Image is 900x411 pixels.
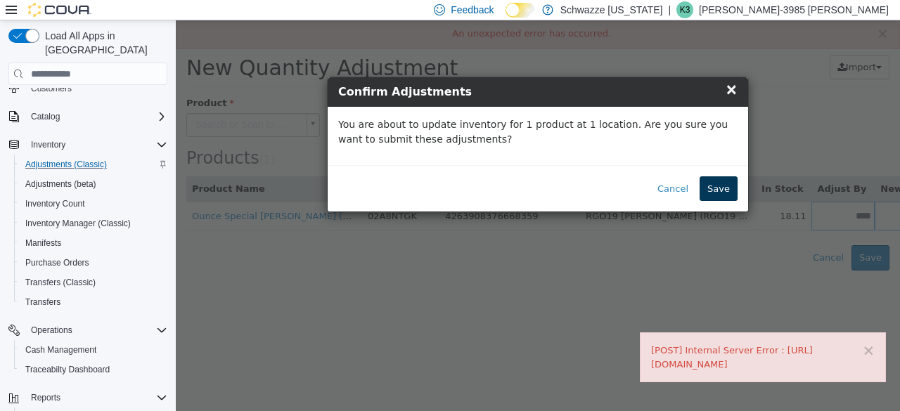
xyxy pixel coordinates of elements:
[3,320,173,340] button: Operations
[31,392,60,403] span: Reports
[560,1,663,18] p: Schwazze [US_STATE]
[25,198,85,209] span: Inventory Count
[20,235,67,252] a: Manifests
[549,60,562,77] span: ×
[162,97,562,126] p: You are about to update inventory for 1 product at 1 location. Are you sure you want to submit th...
[20,176,167,193] span: Adjustments (beta)
[20,195,91,212] a: Inventory Count
[25,80,77,97] a: Customers
[451,3,494,17] span: Feedback
[20,235,167,252] span: Manifests
[14,292,173,312] button: Transfers
[25,218,131,229] span: Inventory Manager (Classic)
[25,322,78,339] button: Operations
[668,1,671,18] p: |
[25,364,110,375] span: Traceabilty Dashboard
[699,1,889,18] p: [PERSON_NAME]-3985 [PERSON_NAME]
[20,215,136,232] a: Inventory Manager (Classic)
[20,341,167,358] span: Cash Management
[20,274,167,291] span: Transfers (Classic)
[25,389,167,406] span: Reports
[25,79,167,97] span: Customers
[14,194,173,214] button: Inventory Count
[25,108,167,125] span: Catalog
[31,111,60,122] span: Catalog
[25,178,96,190] span: Adjustments (beta)
[14,214,173,233] button: Inventory Manager (Classic)
[14,253,173,273] button: Purchase Orders
[14,273,173,292] button: Transfers (Classic)
[20,341,102,358] a: Cash Management
[20,156,112,173] a: Adjustments (Classic)
[14,340,173,360] button: Cash Management
[475,323,699,351] div: [POST] Internal Server Error : [URL][DOMAIN_NAME]
[20,254,167,271] span: Purchase Orders
[20,254,95,271] a: Purchase Orders
[31,139,65,150] span: Inventory
[14,155,173,174] button: Adjustments (Classic)
[14,360,173,379] button: Traceabilty Dashboard
[25,237,61,249] span: Manifests
[474,156,520,181] button: Cancel
[25,322,167,339] span: Operations
[25,136,71,153] button: Inventory
[680,1,690,18] span: K3
[14,233,173,253] button: Manifests
[20,361,115,378] a: Traceabilty Dashboard
[25,257,89,268] span: Purchase Orders
[20,294,167,311] span: Transfers
[506,3,535,18] input: Dark Mode
[20,215,167,232] span: Inventory Manager (Classic)
[31,83,72,94] span: Customers
[25,159,107,170] span: Adjustments (Classic)
[162,63,562,80] h4: Confirm Adjustments
[25,136,167,153] span: Inventory
[20,156,167,173] span: Adjustments (Classic)
[3,135,173,155] button: Inventory
[3,388,173,407] button: Reports
[25,389,66,406] button: Reports
[14,174,173,194] button: Adjustments (beta)
[25,108,65,125] button: Catalog
[3,107,173,126] button: Catalog
[31,325,72,336] span: Operations
[20,361,167,378] span: Traceabilty Dashboard
[3,78,173,98] button: Customers
[20,195,167,212] span: Inventory Count
[20,176,102,193] a: Adjustments (beta)
[686,323,699,338] button: ×
[39,29,167,57] span: Load All Apps in [GEOGRAPHIC_DATA]
[28,3,91,17] img: Cova
[676,1,693,18] div: Kandice-3985 Marquez
[25,344,96,355] span: Cash Management
[20,294,66,311] a: Transfers
[25,296,60,308] span: Transfers
[20,274,101,291] a: Transfers (Classic)
[25,277,96,288] span: Transfers (Classic)
[524,156,562,181] button: Save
